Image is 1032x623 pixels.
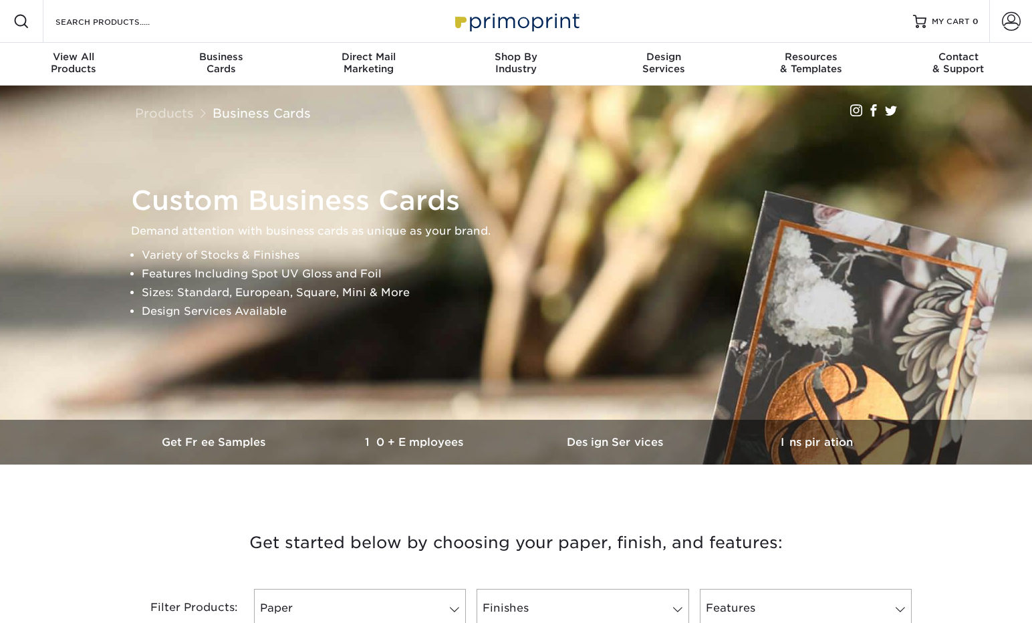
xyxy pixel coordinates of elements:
[142,302,913,321] li: Design Services Available
[717,436,917,449] h3: Inspiration
[737,51,885,75] div: & Templates
[442,51,590,75] div: Industry
[295,51,442,75] div: Marketing
[884,43,1032,86] a: Contact& Support
[54,13,184,29] input: SEARCH PRODUCTS.....
[449,7,583,35] img: Primoprint
[590,51,737,75] div: Services
[442,43,590,86] a: Shop ByIndustry
[142,283,913,302] li: Sizes: Standard, European, Square, Mini & More
[148,43,295,86] a: BusinessCards
[295,51,442,63] span: Direct Mail
[315,420,516,465] a: 10+ Employees
[142,265,913,283] li: Features Including Spot UV Gloss and Foil
[135,106,194,120] a: Products
[115,420,315,465] a: Get Free Samples
[717,420,917,465] a: Inspiration
[125,513,907,573] h3: Get started below by choosing your paper, finish, and features:
[932,16,970,27] span: MY CART
[884,51,1032,63] span: Contact
[131,222,913,241] p: Demand attention with business cards as unique as your brand.
[516,420,717,465] a: Design Services
[148,51,295,75] div: Cards
[295,43,442,86] a: Direct MailMarketing
[590,51,737,63] span: Design
[115,436,315,449] h3: Get Free Samples
[973,17,979,26] span: 0
[737,43,885,86] a: Resources& Templates
[442,51,590,63] span: Shop By
[142,246,913,265] li: Variety of Stocks & Finishes
[737,51,885,63] span: Resources
[148,51,295,63] span: Business
[884,51,1032,75] div: & Support
[315,436,516,449] h3: 10+ Employees
[516,436,717,449] h3: Design Services
[590,43,737,86] a: DesignServices
[213,106,311,120] a: Business Cards
[131,184,913,217] h1: Custom Business Cards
